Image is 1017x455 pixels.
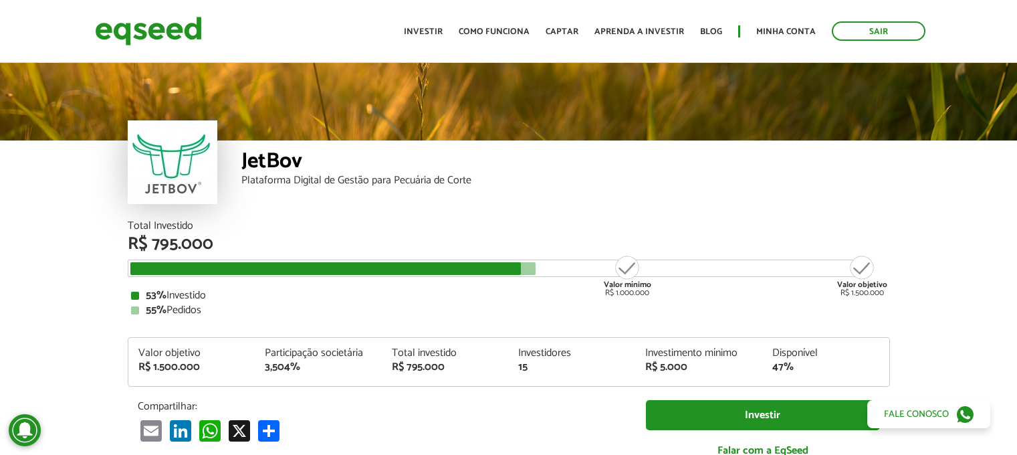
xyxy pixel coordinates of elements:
[167,420,194,442] a: LinkedIn
[138,362,245,373] div: R$ 1.500.000
[604,278,651,291] strong: Valor mínimo
[128,221,890,232] div: Total Investido
[146,301,166,319] strong: 55%
[404,27,443,36] a: Investir
[518,362,625,373] div: 15
[131,305,887,316] div: Pedidos
[772,348,879,359] div: Disponível
[867,400,990,428] a: Fale conosco
[837,254,887,297] div: R$ 1.500.000
[646,400,880,430] a: Investir
[241,175,890,186] div: Plataforma Digital de Gestão para Pecuária de Corte
[518,348,625,359] div: Investidores
[392,362,499,373] div: R$ 795.000
[700,27,722,36] a: Blog
[265,362,372,373] div: 3,504%
[602,254,653,297] div: R$ 1.000.000
[226,420,253,442] a: X
[645,348,752,359] div: Investimento mínimo
[197,420,223,442] a: WhatsApp
[95,13,202,49] img: EqSeed
[772,362,879,373] div: 47%
[255,420,282,442] a: Compartilhar
[265,348,372,359] div: Participação societária
[594,27,684,36] a: Aprenda a investir
[146,286,166,304] strong: 53%
[138,348,245,359] div: Valor objetivo
[645,362,752,373] div: R$ 5.000
[546,27,578,36] a: Captar
[392,348,499,359] div: Total investido
[459,27,530,36] a: Como funciona
[241,151,890,175] div: JetBov
[138,420,164,442] a: Email
[756,27,816,36] a: Minha conta
[128,236,890,253] div: R$ 795.000
[131,290,887,301] div: Investido
[138,400,626,413] p: Compartilhar:
[837,278,887,291] strong: Valor objetivo
[832,21,925,41] a: Sair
